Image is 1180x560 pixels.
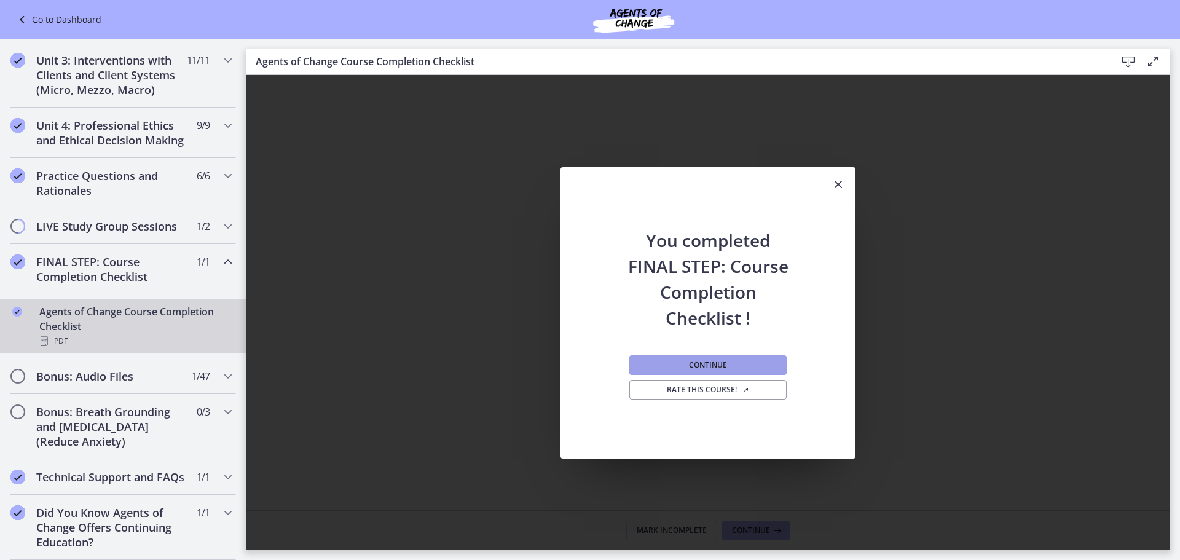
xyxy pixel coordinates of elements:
[197,470,210,484] span: 1 / 1
[10,168,25,183] i: Completed
[192,369,210,384] span: 1 / 47
[667,385,750,395] span: Rate this course!
[187,53,210,68] span: 11 / 11
[36,470,186,484] h2: Technical Support and FAQs
[197,219,210,234] span: 1 / 2
[197,254,210,269] span: 1 / 1
[36,118,186,148] h2: Unit 4: Professional Ethics and Ethical Decision Making
[629,380,787,400] a: Rate this course! Opens in a new window
[36,254,186,284] h2: FINAL STEP: Course Completion Checklist
[39,334,231,349] div: PDF
[10,505,25,520] i: Completed
[36,369,186,384] h2: Bonus: Audio Files
[36,168,186,198] h2: Practice Questions and Rationales
[689,360,727,370] span: Continue
[256,54,1096,69] h3: Agents of Change Course Completion Checklist
[197,404,210,419] span: 0 / 3
[629,355,787,375] button: Continue
[742,386,750,393] i: Opens in a new window
[197,118,210,133] span: 9 / 9
[560,5,707,34] img: Agents of Change
[36,219,186,234] h2: LIVE Study Group Sessions
[15,12,101,27] a: Go to Dashboard
[10,53,25,68] i: Completed
[10,118,25,133] i: Completed
[10,470,25,484] i: Completed
[36,53,186,97] h2: Unit 3: Interventions with Clients and Client Systems (Micro, Mezzo, Macro)
[36,404,186,449] h2: Bonus: Breath Grounding and [MEDICAL_DATA] (Reduce Anxiety)
[39,304,231,349] div: Agents of Change Course Completion Checklist
[197,505,210,520] span: 1 / 1
[12,307,22,317] i: Completed
[10,254,25,269] i: Completed
[36,505,186,550] h2: Did You Know Agents of Change Offers Continuing Education?
[627,203,789,331] h2: You completed FINAL STEP: Course Completion Checklist !
[197,168,210,183] span: 6 / 6
[821,167,855,203] button: Close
